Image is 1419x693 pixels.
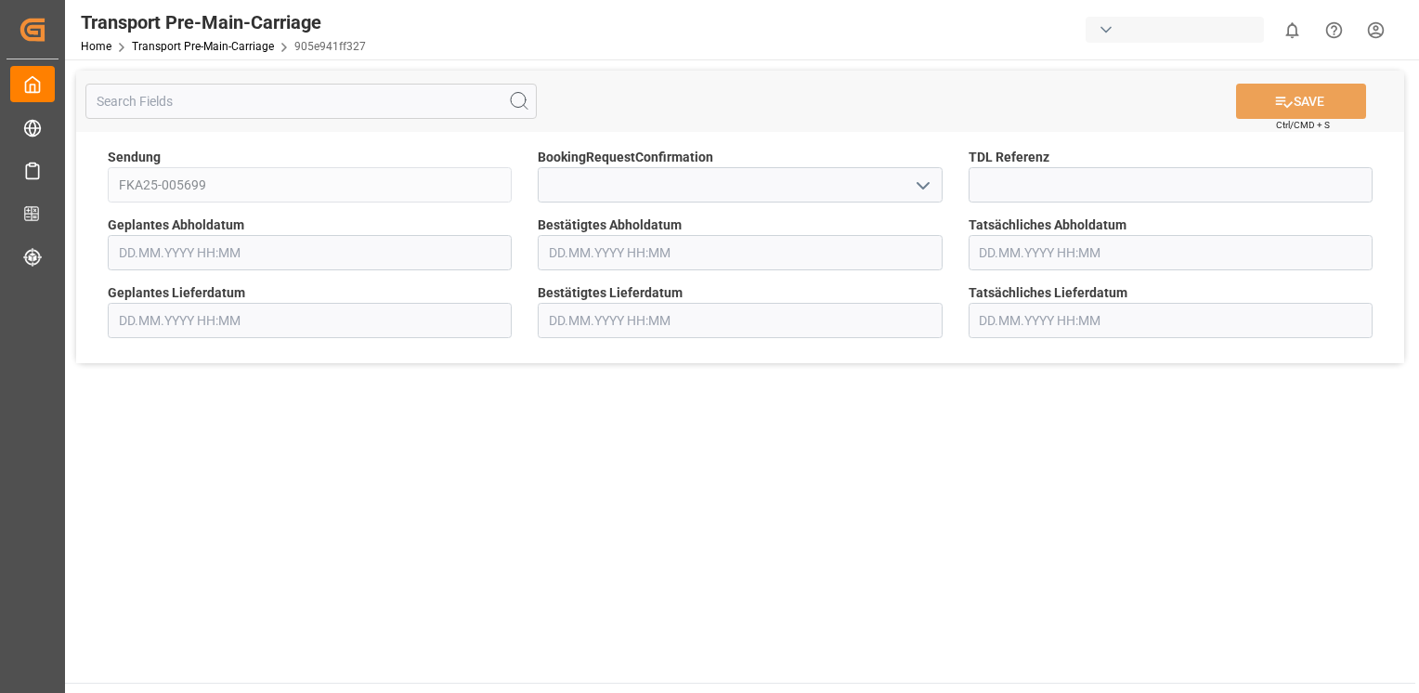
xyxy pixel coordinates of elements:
[108,235,512,270] input: DD.MM.YYYY HH:MM
[108,303,512,338] input: DD.MM.YYYY HH:MM
[85,84,537,119] input: Search Fields
[108,148,161,167] span: Sendung
[538,148,713,167] span: BookingRequestConfirmation
[538,235,942,270] input: DD.MM.YYYY HH:MM
[81,8,366,36] div: Transport Pre-Main-Carriage
[1236,84,1366,119] button: SAVE
[969,235,1373,270] input: DD.MM.YYYY HH:MM
[132,40,274,53] a: Transport Pre-Main-Carriage
[81,40,111,53] a: Home
[538,216,682,235] span: Bestätigtes Abholdatum
[108,283,245,303] span: Geplantes Lieferdatum
[969,216,1126,235] span: Tatsächliches Abholdatum
[907,171,935,200] button: open menu
[969,303,1373,338] input: DD.MM.YYYY HH:MM
[538,283,683,303] span: Bestätigtes Lieferdatum
[1271,9,1313,51] button: show 0 new notifications
[969,283,1127,303] span: Tatsächliches Lieferdatum
[969,148,1049,167] span: TDL Referenz
[1313,9,1355,51] button: Help Center
[1276,118,1330,132] span: Ctrl/CMD + S
[108,216,244,235] span: Geplantes Abholdatum
[538,303,942,338] input: DD.MM.YYYY HH:MM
